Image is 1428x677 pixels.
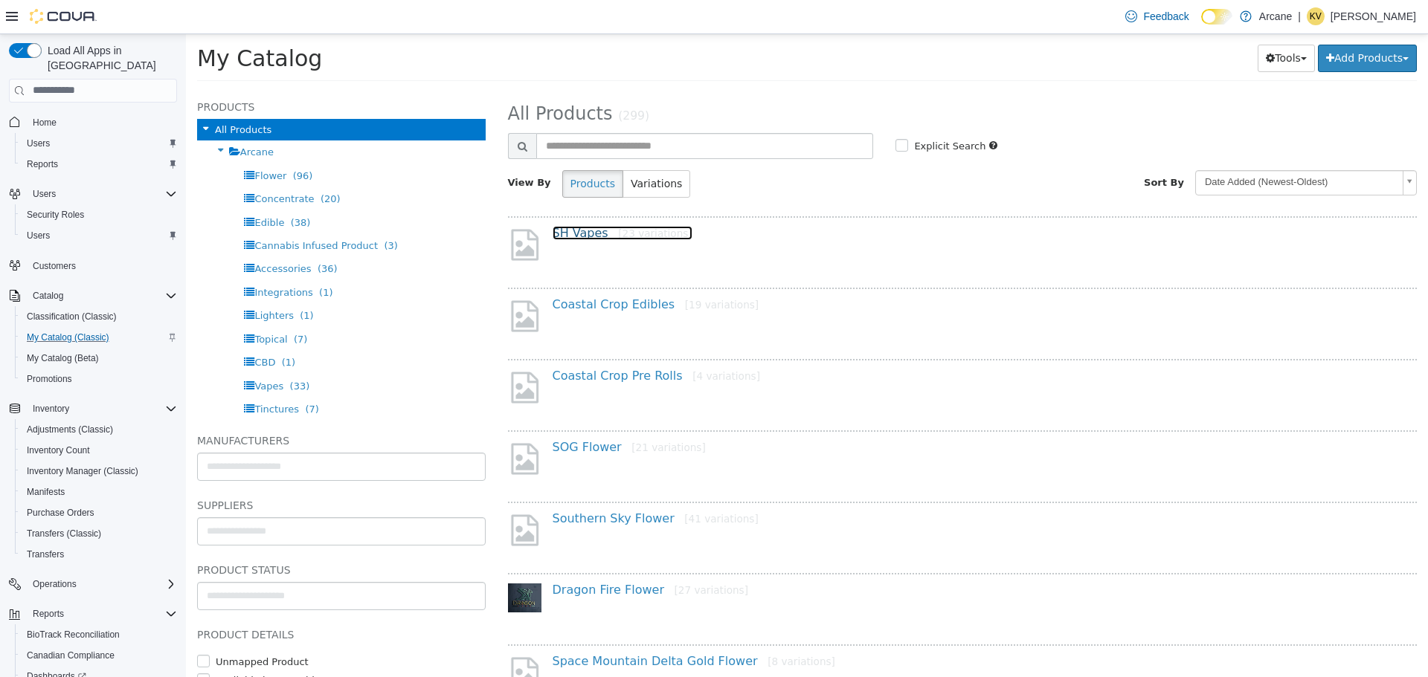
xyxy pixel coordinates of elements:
a: Users [21,227,56,244]
span: Inventory Count [21,441,177,459]
span: (36) [132,229,152,240]
span: (1) [133,253,147,264]
a: Home [27,114,62,132]
button: Customers [3,255,183,276]
button: Catalog [3,285,183,306]
button: Canadian Compliance [15,645,183,666]
button: Products [376,136,437,163]
span: Adjustments (Classic) [27,424,113,435]
span: Sort By [958,143,998,154]
span: Canadian Compliance [27,650,115,661]
button: Tools [1072,10,1129,38]
span: Cannabis Infused Product [68,206,192,217]
a: Promotions [21,370,78,388]
a: Transfers (Classic) [21,525,107,542]
span: Users [27,137,50,149]
button: Reports [15,154,183,175]
span: Arcane [54,112,88,123]
button: Operations [3,574,183,595]
span: Home [27,113,177,132]
h5: Products [11,64,300,82]
span: Tinctures [68,369,113,380]
span: (7) [108,299,121,311]
a: My Catalog (Beta) [21,349,105,367]
button: Classification (Classic) [15,306,183,327]
a: Space Mountain Delta Gold Flower[8 variations] [367,620,649,634]
a: Customers [27,257,82,275]
span: Customers [27,256,177,275]
button: Variations [437,136,504,163]
span: Canadian Compliance [21,647,177,664]
span: Security Roles [21,206,177,224]
img: missing-image.png [322,335,356,372]
span: Reports [27,605,177,623]
span: All Products [322,69,427,90]
h5: Product Status [11,527,300,545]
span: Transfers (Classic) [21,525,177,542]
a: My Catalog (Classic) [21,328,115,346]
span: Transfers [27,548,64,560]
span: Users [21,227,177,244]
span: Date Added (Newest-Oldest) [1010,137,1211,160]
span: Operations [33,578,77,590]
span: Users [33,188,56,200]
small: [8 variations] [582,621,649,633]
p: [PERSON_NAME] [1331,7,1416,25]
span: Catalog [27,287,177,305]
span: My Catalog (Beta) [27,352,99,364]
span: (3) [198,206,211,217]
button: Operations [27,575,83,593]
a: Classification (Classic) [21,308,123,325]
span: Home [33,117,57,129]
span: My Catalog (Beta) [21,349,177,367]
span: Inventory Manager (Classic) [27,465,138,477]
h5: Product Details [11,592,300,609]
small: [19 variations] [499,265,573,276]
span: Users [27,185,177,203]
small: [41 variations] [498,479,572,490]
a: Transfers [21,545,70,563]
img: Cova [30,9,97,24]
label: Available by Dropship [26,639,135,654]
span: (38) [105,183,125,194]
span: Classification (Classic) [21,308,177,325]
small: [4 variations] [506,336,574,348]
button: Manifests [15,482,183,502]
span: Catalog [33,290,63,302]
button: Add Products [1132,10,1231,38]
span: Promotions [21,370,177,388]
span: Transfers (Classic) [27,528,101,540]
span: (1) [114,276,127,287]
span: Edible [68,183,98,194]
button: Users [3,184,183,204]
span: View By [322,143,365,154]
a: Users [21,135,56,152]
button: Transfers [15,544,183,565]
input: Dark Mode [1201,9,1232,25]
small: [21 variations] [446,407,519,419]
a: Inventory Count [21,441,96,459]
button: Inventory [3,398,183,419]
a: Inventory Manager (Classic) [21,462,144,480]
span: My Catalog [11,11,136,37]
button: Transfers (Classic) [15,523,183,544]
button: My Catalog (Classic) [15,327,183,348]
img: missing-image.png [322,192,356,229]
span: Customers [33,260,76,272]
span: (7) [119,369,132,380]
span: (96) [107,136,127,147]
span: BioTrack Reconciliation [21,626,177,644]
a: Canadian Compliance [21,647,120,664]
a: BioTrack Reconciliation [21,626,126,644]
a: Dragon Fire Flower[27 variations] [367,548,562,563]
button: My Catalog (Beta) [15,348,183,369]
span: BioTrack Reconciliation [27,629,120,641]
span: CBD [68,323,89,334]
button: Adjustments (Classic) [15,419,183,440]
span: Inventory Count [27,444,90,456]
button: Promotions [15,369,183,389]
img: missing-image.png [322,264,356,300]
span: All Products [29,90,86,101]
button: Reports [3,603,183,624]
span: Adjustments (Classic) [21,421,177,438]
